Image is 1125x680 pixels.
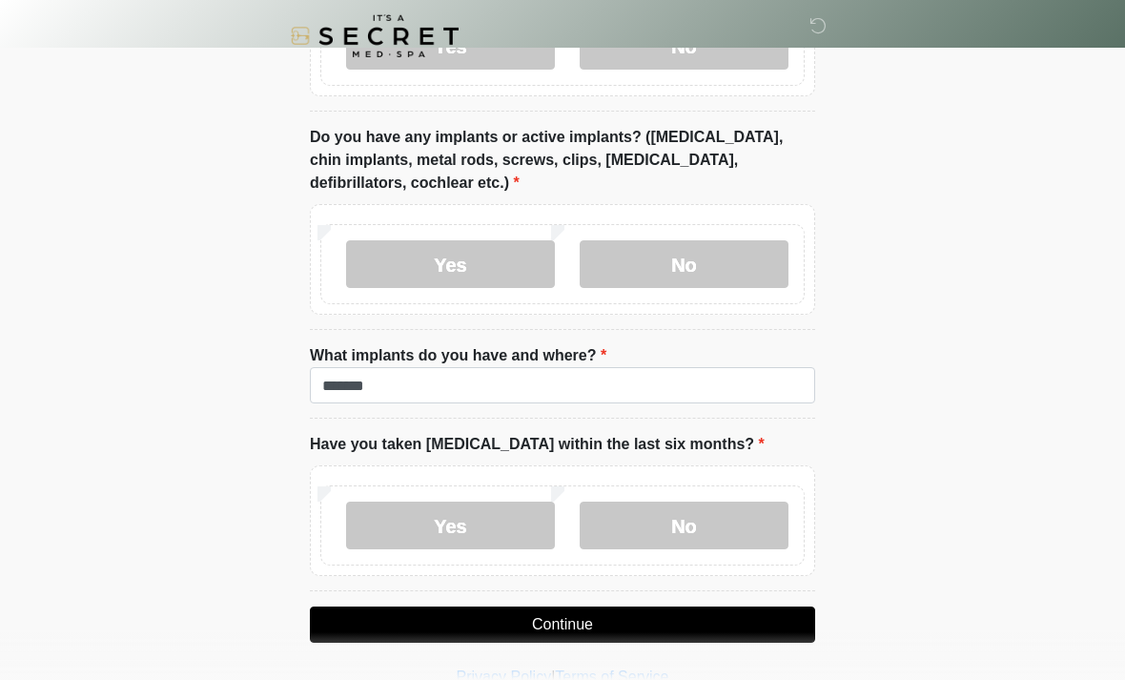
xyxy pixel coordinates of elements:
label: Yes [346,240,555,288]
button: Continue [310,607,815,643]
img: It's A Secret Med Spa Logo [291,14,459,57]
label: Do you have any implants or active implants? ([MEDICAL_DATA], chin implants, metal rods, screws, ... [310,126,815,195]
label: No [580,502,788,549]
label: Yes [346,502,555,549]
label: No [580,240,788,288]
label: What implants do you have and where? [310,344,606,367]
label: Have you taken [MEDICAL_DATA] within the last six months? [310,433,765,456]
